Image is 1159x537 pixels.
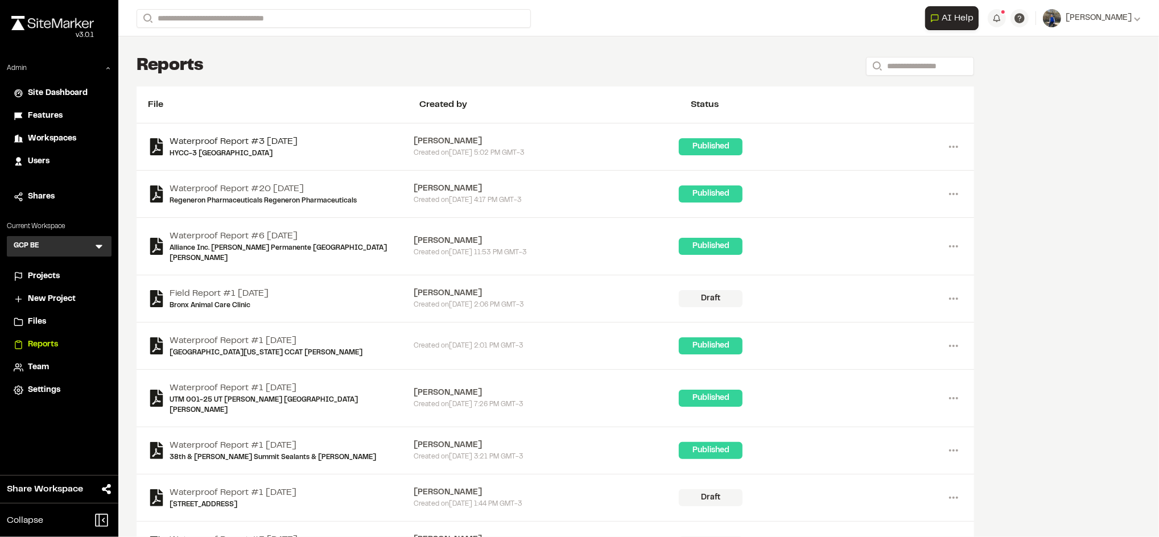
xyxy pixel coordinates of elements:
span: Collapse [7,514,43,527]
img: rebrand.png [11,16,94,30]
a: Waterproof Report #1 [DATE] [170,334,362,348]
div: Created on [DATE] 5:02 PM GMT-3 [414,148,679,158]
div: Published [679,337,743,354]
span: Features [28,110,63,122]
div: [PERSON_NAME] [414,183,679,195]
a: Waterproof Report #1 [DATE] [170,381,414,395]
img: User [1043,9,1061,27]
a: Regeneron Pharmaceuticals Regeneron Pharmaceuticals [170,196,357,206]
span: Reports [28,338,58,351]
div: Draft [679,489,743,506]
span: [PERSON_NAME] [1066,12,1132,24]
span: Team [28,361,49,374]
a: Waterproof Report #20 [DATE] [170,182,357,196]
a: 38th & [PERSON_NAME] Summit Sealants & [PERSON_NAME] [170,452,376,462]
a: Reports [14,338,105,351]
span: Workspaces [28,133,76,145]
a: Waterproof Report #1 [DATE] [170,486,296,499]
h1: Reports [137,55,204,77]
div: [PERSON_NAME] [414,135,679,148]
div: [PERSON_NAME] [414,439,679,452]
span: Files [28,316,46,328]
button: Search [137,9,157,28]
p: Admin [7,63,27,73]
div: Published [679,390,743,407]
div: Created on [DATE] 2:06 PM GMT-3 [414,300,679,310]
div: [PERSON_NAME] [414,486,679,499]
a: Alliance Inc. [PERSON_NAME] Permanente [GEOGRAPHIC_DATA][PERSON_NAME] [170,243,414,263]
a: Features [14,110,105,122]
a: Waterproof Report #1 [DATE] [170,439,376,452]
a: Team [14,361,105,374]
p: Current Workspace [7,221,112,232]
span: Projects [28,270,60,283]
button: Open AI Assistant [925,6,979,30]
div: Published [679,238,743,255]
div: Created on [DATE] 4:17 PM GMT-3 [414,195,679,205]
a: [STREET_ADDRESS] [170,499,296,510]
span: Site Dashboard [28,87,88,100]
a: Workspaces [14,133,105,145]
span: AI Help [942,11,974,25]
div: Created on [DATE] 2:01 PM GMT-3 [414,341,679,351]
div: Published [679,138,743,155]
a: Waterproof Report #6 [DATE] [170,229,414,243]
span: Shares [28,191,55,203]
button: [PERSON_NAME] [1043,9,1141,27]
a: Waterproof Report #3 [DATE] [170,135,298,148]
div: [PERSON_NAME] [414,287,679,300]
div: [PERSON_NAME] [414,387,679,399]
div: Published [679,442,743,459]
a: Projects [14,270,105,283]
div: Status [691,98,963,111]
a: Bronx Animal Care Clinic [170,300,269,311]
a: HYCC-3 [GEOGRAPHIC_DATA] [170,148,298,159]
a: Shares [14,191,105,203]
span: Settings [28,384,60,396]
button: Search [866,57,886,76]
h3: GCP BE [14,241,39,252]
div: Oh geez...please don't... [11,30,94,40]
span: New Project [28,293,76,305]
div: Draft [679,290,743,307]
span: Users [28,155,50,168]
span: Share Workspace [7,482,83,496]
a: Files [14,316,105,328]
a: [GEOGRAPHIC_DATA][US_STATE] CCAT [PERSON_NAME] [170,348,362,358]
a: Users [14,155,105,168]
div: File [148,98,419,111]
div: Published [679,185,743,203]
div: Created on [DATE] 3:21 PM GMT-3 [414,452,679,462]
a: New Project [14,293,105,305]
a: Field Report #1 [DATE] [170,287,269,300]
div: Created on [DATE] 7:26 PM GMT-3 [414,399,679,410]
div: Created on [DATE] 11:53 PM GMT-3 [414,247,679,258]
div: Created on [DATE] 1:44 PM GMT-3 [414,499,679,509]
a: Site Dashboard [14,87,105,100]
div: [PERSON_NAME] [414,235,679,247]
a: Settings [14,384,105,396]
div: Created by [419,98,691,111]
a: UTM 001-25 UT [PERSON_NAME] [GEOGRAPHIC_DATA][PERSON_NAME] [170,395,414,415]
div: Open AI Assistant [925,6,983,30]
